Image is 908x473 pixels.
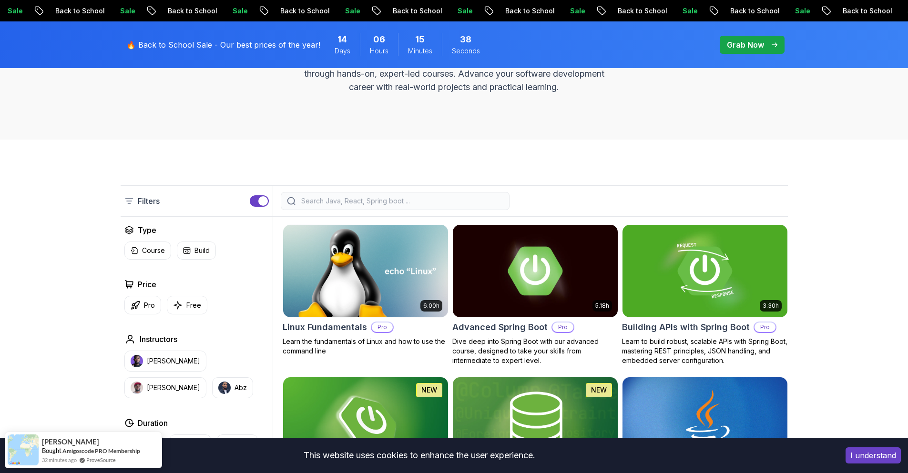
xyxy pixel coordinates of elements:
p: Sale [709,6,739,16]
span: Days [335,46,350,56]
p: NEW [591,385,607,395]
h2: Price [138,279,156,290]
img: Spring Boot for Beginners card [283,377,448,470]
img: Linux Fundamentals card [283,225,448,317]
span: [PERSON_NAME] [42,438,99,446]
p: Pro [755,322,775,332]
a: Building APIs with Spring Boot card3.30hBuilding APIs with Spring BootProLearn to build robust, s... [622,224,788,365]
p: Learn to build robust, scalable APIs with Spring Boot, mastering REST principles, JSON handling, ... [622,337,788,365]
span: 15 Minutes [415,33,425,46]
p: Back to School [644,6,709,16]
a: Linux Fundamentals card6.00hLinux FundamentalsProLearn the fundamentals of Linux and how to use t... [283,224,449,356]
p: 6.00h [423,302,439,310]
span: Minutes [408,46,432,56]
p: Pro [372,322,393,332]
p: 3.30h [763,302,779,310]
h2: Duration [138,417,168,429]
button: Accept cookies [846,447,901,463]
p: Sale [484,6,514,16]
p: 🔥 Back to School Sale - Our best prices of the year! [126,39,320,50]
span: 38 Seconds [460,33,471,46]
h2: Type [138,224,156,236]
button: 1-3 Hours [169,434,211,453]
h2: Building APIs with Spring Boot [622,321,750,334]
button: instructor imgAbz [212,377,253,398]
p: Back to School [531,6,596,16]
div: This website uses cookies to enhance the user experience. [7,445,831,466]
img: provesource social proof notification image [8,434,39,465]
img: instructor img [131,355,143,367]
p: Sale [146,6,177,16]
p: 5.18h [595,302,609,310]
h2: Instructors [140,333,177,345]
span: Bought [42,447,61,454]
button: instructor img[PERSON_NAME] [124,377,206,398]
p: Grab Now [727,39,764,50]
h2: Linux Fundamentals [283,321,367,334]
button: Free [167,296,207,314]
button: Pro [124,296,161,314]
p: Dive deep into Spring Boot with our advanced course, designed to take your skills from intermedia... [452,337,618,365]
img: Spring Data JPA card [453,377,618,470]
p: NEW [421,385,437,395]
img: Building APIs with Spring Boot card [622,225,787,317]
span: Hours [370,46,388,56]
p: Sale [34,6,64,16]
p: Pro [144,301,155,310]
p: Build [194,246,210,255]
img: instructor img [218,382,231,394]
a: Amigoscode PRO Membership [62,447,140,454]
p: Master in-demand skills like Java, Spring Boot, DevOps, React, and more through hands-on, expert-... [294,54,614,94]
img: Advanced Spring Boot card [453,225,618,317]
p: Back to School [756,6,821,16]
img: instructor img [131,382,143,394]
p: Back to School [419,6,484,16]
img: Java for Beginners card [622,377,787,470]
p: Sale [596,6,627,16]
button: Build [177,242,216,260]
p: Back to School [82,6,146,16]
p: Pro [552,322,573,332]
p: Sale [371,6,402,16]
p: Course [142,246,165,255]
h2: Advanced Spring Boot [452,321,548,334]
p: [PERSON_NAME] [147,383,200,392]
span: Seconds [452,46,480,56]
p: Free [186,301,201,310]
p: Back to School [306,6,371,16]
p: Sale [259,6,289,16]
button: +3 Hours [217,434,258,453]
p: [PERSON_NAME] [147,356,200,366]
span: 14 Days [337,33,347,46]
span: 32 minutes ago [42,456,77,464]
p: Sale [821,6,852,16]
a: ProveSource [86,456,116,464]
span: 6 Hours [373,33,385,46]
p: Learn the fundamentals of Linux and how to use the command line [283,337,449,356]
button: instructor img[PERSON_NAME] [124,351,206,372]
p: Filters [138,195,160,207]
button: Course [124,242,171,260]
input: Search Java, React, Spring boot ... [299,196,503,206]
a: Advanced Spring Boot card5.18hAdvanced Spring BootProDive deep into Spring Boot with our advanced... [452,224,618,365]
p: Abz [235,383,247,392]
p: Back to School [194,6,259,16]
